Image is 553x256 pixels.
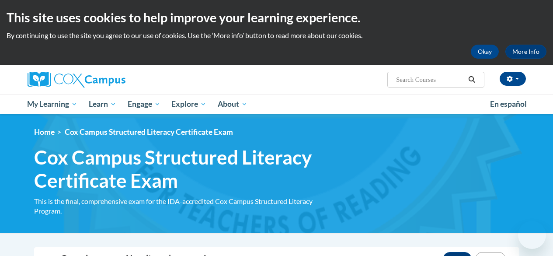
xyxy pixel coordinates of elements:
[22,94,83,114] a: My Learning
[500,72,526,86] button: Account Settings
[166,94,212,114] a: Explore
[484,95,532,113] a: En español
[89,99,116,109] span: Learn
[34,146,336,192] span: Cox Campus Structured Literacy Certificate Exam
[505,45,546,59] a: More Info
[218,99,247,109] span: About
[395,74,465,85] input: Search Courses
[7,9,546,26] h2: This site uses cookies to help improve your learning experience.
[128,99,160,109] span: Engage
[518,221,546,249] iframe: Button to launch messaging window
[171,99,206,109] span: Explore
[465,74,478,85] button: Search
[28,72,125,88] img: Cox Campus
[83,94,122,114] a: Learn
[34,127,55,137] a: Home
[212,94,253,114] a: About
[122,94,166,114] a: Engage
[7,31,546,40] p: By continuing to use the site you agree to our use of cookies. Use the ‘More info’ button to read...
[65,127,233,137] span: Cox Campus Structured Literacy Certificate Exam
[471,45,499,59] button: Okay
[28,72,185,88] a: Cox Campus
[21,94,532,114] div: Main menu
[34,196,336,216] div: This is the final, comprehensive exam for the IDA-accredited Cox Campus Structured Literacy Program.
[27,99,77,109] span: My Learning
[490,99,527,109] span: En español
